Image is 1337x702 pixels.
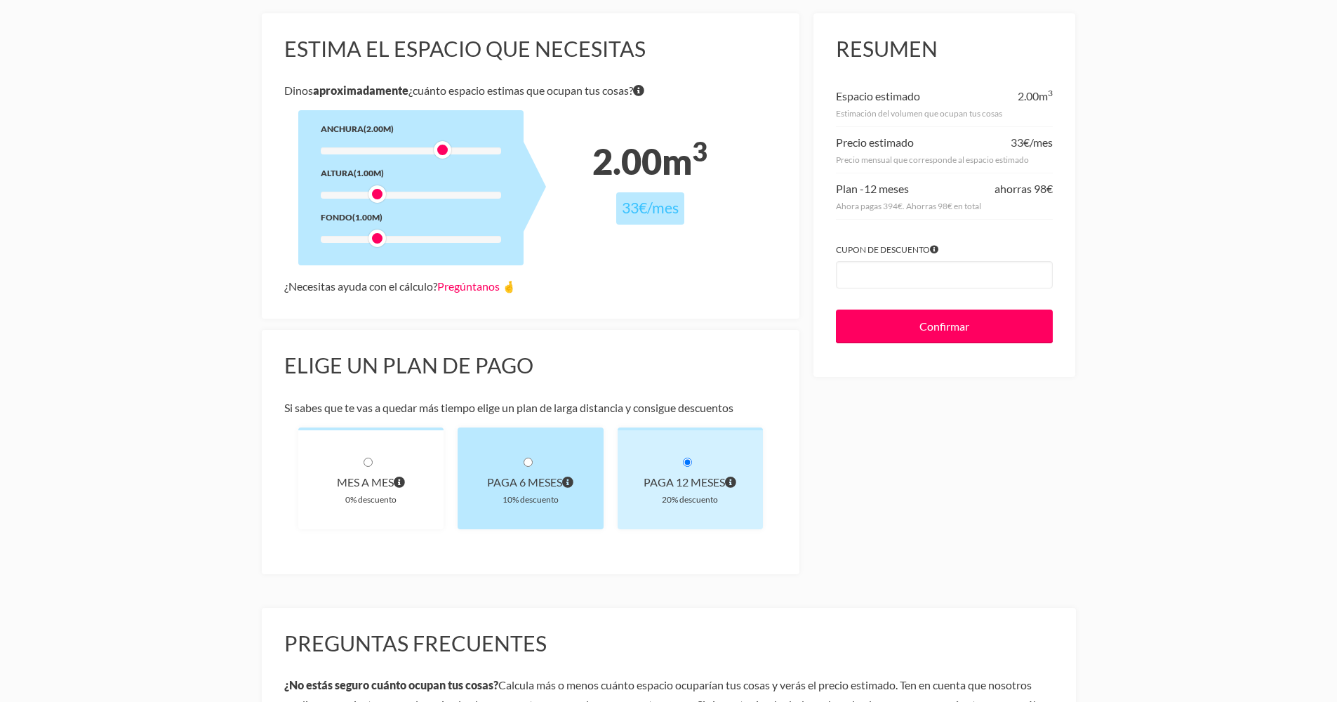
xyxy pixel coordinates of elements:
span: Pagas cada 6 meses por el volumen que ocupan tus cosas. El precio incluye el descuento de 10% y e... [562,472,573,492]
span: Pagas cada 12 meses por el volumen que ocupan tus cosas. El precio incluye el descuento de 20% y ... [725,472,736,492]
span: 33€ [622,199,647,217]
span: (2.00m) [364,124,394,134]
input: Confirmar [836,310,1053,343]
span: 2.00 [1018,89,1039,102]
span: (1.00m) [354,168,384,178]
a: Pregúntanos 🤞 [437,279,516,293]
h3: Preguntas frecuentes [284,630,1053,657]
div: 10% descuento [480,492,581,507]
b: aproximadamente [313,84,408,97]
span: Si tienes algún cupón introdúcelo para aplicar el descuento [930,242,938,257]
label: Cupon de descuento [836,242,1053,257]
span: Pagas al principio de cada mes por el volumen que ocupan tus cosas. A diferencia de otros planes ... [394,472,405,492]
div: Altura [321,166,501,180]
p: Dinos ¿cuánto espacio estimas que ocupan tus cosas? [284,81,778,100]
div: 20% descuento [640,492,741,507]
h3: Estima el espacio que necesitas [284,36,778,62]
span: 33€ [1011,135,1030,149]
sup: 3 [692,135,707,167]
div: Widget de chat [1084,505,1337,702]
span: 2.00 [592,140,662,183]
div: Espacio estimado [836,86,920,106]
span: /mes [1030,135,1053,149]
p: Si sabes que te vas a quedar más tiempo elige un plan de larga distancia y consigue descuentos [284,398,778,418]
h3: Resumen [836,36,1053,62]
div: Fondo [321,210,501,225]
span: /mes [647,199,679,217]
div: Estimación del volumen que ocupan tus cosas [836,106,1053,121]
div: 0% descuento [321,492,422,507]
div: Plan - [836,179,909,199]
span: m [662,140,707,183]
span: (1.00m) [352,212,383,223]
div: Mes a mes [321,472,422,492]
div: Anchura [321,121,501,136]
div: ahorras 98€ [995,179,1053,199]
iframe: Chat Widget [1084,505,1337,702]
div: paga 12 meses [640,472,741,492]
div: ¿Necesitas ayuda con el cálculo? [284,277,778,296]
span: 12 meses [864,182,909,195]
div: Precio estimado [836,133,914,152]
div: paga 6 meses [480,472,581,492]
h3: Elige un plan de pago [284,352,778,379]
span: m [1039,89,1053,102]
sup: 3 [1048,88,1053,98]
span: Si tienes dudas sobre volumen exacto de tus cosas no te preocupes porque nuestro equipo te dirá e... [633,81,644,100]
div: Ahora pagas 394€. Ahorras 98€ en total [836,199,1053,213]
div: Precio mensual que corresponde al espacio estimado [836,152,1053,167]
b: ¿No estás seguro cuánto ocupan tus cosas? [284,678,498,691]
